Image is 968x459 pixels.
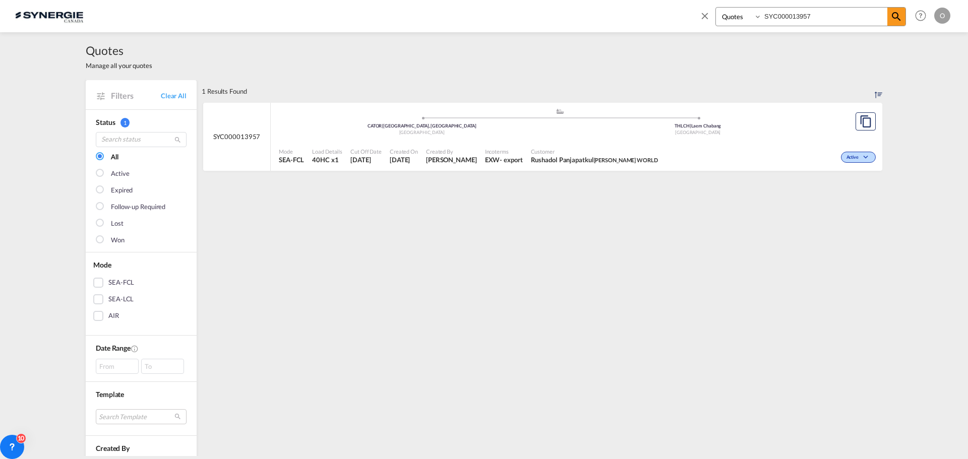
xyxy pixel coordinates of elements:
[96,132,187,147] input: Search status
[111,202,165,212] div: Follow-up Required
[96,344,131,352] span: Date Range
[312,155,342,164] span: 40HC x 1
[485,155,500,164] div: EXW
[531,155,658,164] span: Rushadol Panjapatkul LAM WORLD
[382,123,383,128] span: |
[426,148,477,155] span: Created By
[202,80,247,102] div: 1 Results Found
[86,61,152,70] span: Manage all your quotes
[368,123,476,128] span: CATOR [GEOGRAPHIC_DATA], [GEOGRAPHIC_DATA]
[96,117,187,127] div: Status 1
[762,8,887,25] input: Enter Quotation Number
[15,5,83,27] img: 1f56c880d42311ef80fc7dca854c8e59.png
[699,10,710,21] md-icon: icon-close
[86,42,152,58] span: Quotes
[500,155,522,164] div: - export
[111,219,124,229] div: Lost
[93,260,111,269] span: Mode
[399,129,445,135] span: [GEOGRAPHIC_DATA]
[279,148,304,155] span: Mode
[934,8,950,24] div: O
[111,169,129,179] div: Active
[279,155,304,164] span: SEA-FCL
[485,155,523,164] div: EXW export
[390,148,418,155] span: Created On
[690,123,691,128] span: |
[890,11,902,23] md-icon: icon-magnify
[675,123,721,128] span: THLCH Laem Chabang
[856,112,876,130] button: Copy Quote
[485,148,523,155] span: Incoterms
[93,311,189,321] md-checkbox: AIR
[96,390,124,399] span: Template
[846,154,861,161] span: Active
[203,103,882,171] div: SYC000013957 assets/icons/custom/ship-fill.svgassets/icons/custom/roll-o-plane.svgOriginToronto, ...
[93,294,189,304] md-checkbox: SEA-LCL
[108,311,119,321] div: AIR
[96,359,139,374] div: From
[531,148,658,155] span: Customer
[887,8,905,26] span: icon-magnify
[93,278,189,288] md-checkbox: SEA-FCL
[350,155,382,164] span: 8 Aug 2025
[96,444,130,452] span: Created By
[912,7,929,24] span: Help
[120,118,130,127] span: 1
[426,155,477,164] span: Pablo Gomez Saldarriaga
[312,148,342,155] span: Load Details
[111,185,133,195] div: Expired
[861,155,873,160] md-icon: icon-chevron-down
[350,148,382,155] span: Cut Off Date
[875,80,882,102] div: Sort by: Created On
[161,91,187,100] a: Clear All
[141,359,184,374] div: To
[96,359,187,374] span: From To
[554,109,566,114] md-icon: assets/icons/custom/ship-fill.svg
[108,278,134,288] div: SEA-FCL
[390,155,418,164] span: 8 Aug 2025
[699,7,715,31] span: icon-close
[111,90,161,101] span: Filters
[108,294,134,304] div: SEA-LCL
[675,129,720,135] span: [GEOGRAPHIC_DATA]
[594,157,658,163] span: [PERSON_NAME] WORLD
[841,152,876,163] div: Change Status Here
[912,7,934,25] div: Help
[111,235,125,245] div: Won
[174,136,181,144] md-icon: icon-magnify
[96,118,115,126] span: Status
[131,345,139,353] md-icon: Created On
[213,132,261,141] span: SYC000013957
[860,115,872,127] md-icon: assets/icons/custom/copyQuote.svg
[111,152,118,162] div: All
